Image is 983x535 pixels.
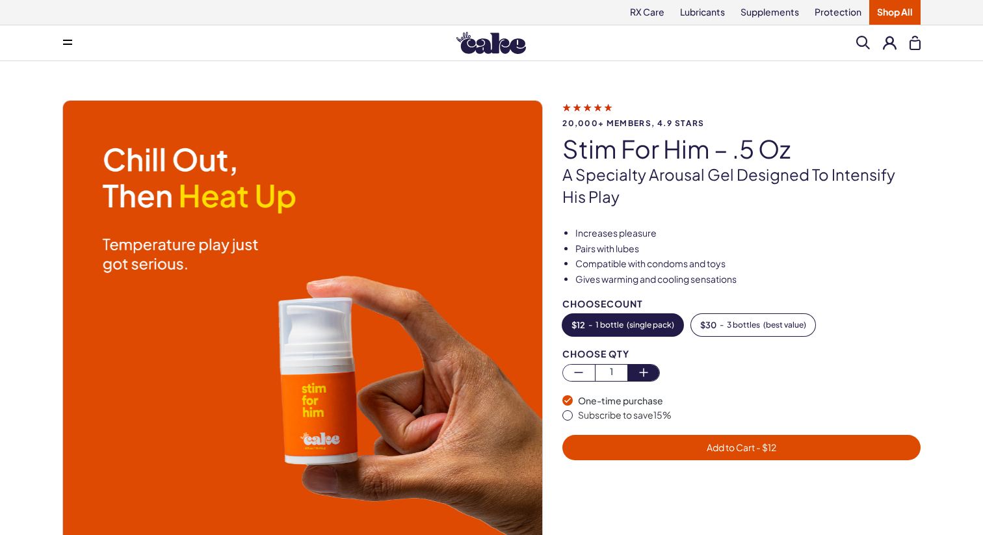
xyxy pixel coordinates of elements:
[562,299,921,309] div: Choose Count
[578,395,921,408] div: One-time purchase
[763,320,806,330] span: ( best value )
[562,435,921,460] button: Add to Cart - $12
[575,273,921,286] li: Gives warming and cooling sensations
[575,227,921,240] li: Increases pleasure
[627,320,674,330] span: ( single pack )
[575,242,921,255] li: Pairs with lubes
[562,135,921,163] h1: Stim For Him – .5 oz
[578,409,921,422] div: Subscribe to save 15 %
[575,257,921,270] li: Compatible with condoms and toys
[571,320,585,330] span: $ 12
[596,320,623,330] span: 1 bottle
[562,349,921,359] div: Choose Qty
[562,314,683,336] button: -
[727,320,760,330] span: 3 bottles
[562,164,921,207] p: A specialty arousal gel designed to intensify his play
[562,101,921,127] a: 20,000+ members, 4.9 stars
[562,119,921,127] span: 20,000+ members, 4.9 stars
[691,314,815,336] button: -
[700,320,716,330] span: $ 30
[707,441,776,453] span: Add to Cart
[755,441,776,453] span: - $ 12
[456,32,526,54] img: Hello Cake
[596,365,627,380] span: 1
